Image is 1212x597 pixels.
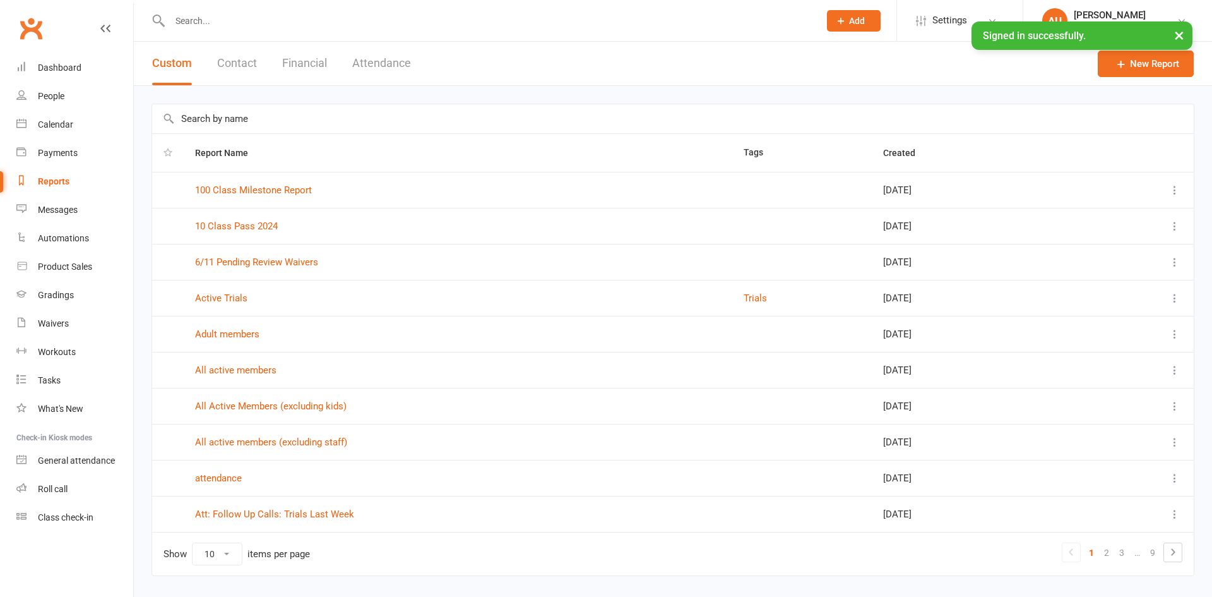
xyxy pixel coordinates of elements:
[872,424,1079,460] td: [DATE]
[872,352,1079,388] td: [DATE]
[16,111,133,139] a: Calendar
[195,509,354,520] a: Att: Follow Up Calls: Trials Last Week
[872,316,1079,352] td: [DATE]
[38,63,81,73] div: Dashboard
[38,205,78,215] div: Messages
[883,148,929,158] span: Created
[38,176,69,186] div: Reports
[195,184,312,196] a: 100 Class Milestone Report
[1084,544,1099,562] a: 1
[195,365,276,376] a: All active members
[1074,21,1146,32] div: Strike Studio
[872,208,1079,244] td: [DATE]
[883,145,929,160] button: Created
[827,10,881,32] button: Add
[16,395,133,423] a: What's New
[352,42,411,85] button: Attendance
[38,404,83,414] div: What's New
[1098,51,1194,77] a: New Report
[38,347,76,357] div: Workouts
[16,366,133,395] a: Tasks
[195,148,262,158] span: Report Name
[217,42,257,85] button: Contact
[15,13,47,44] a: Clubworx
[152,42,192,85] button: Custom
[195,329,259,340] a: Adult members
[195,401,347,412] a: All Active Members (excluding kids)
[983,30,1086,42] span: Signed in successfully.
[195,220,278,232] a: 10 Class Pass 2024
[38,233,89,243] div: Automations
[282,42,327,85] button: Financial
[872,460,1079,496] td: [DATE]
[16,447,133,475] a: General attendance kiosk mode
[849,16,865,26] span: Add
[38,484,68,494] div: Roll call
[195,437,347,448] a: All active members (excluding staff)
[1145,544,1160,562] a: 9
[16,253,133,281] a: Product Sales
[872,496,1079,532] td: [DATE]
[872,172,1079,208] td: [DATE]
[152,104,1194,133] input: Search by name
[16,224,133,253] a: Automations
[744,291,767,306] button: Trials
[1042,8,1067,33] div: AU
[932,6,967,35] span: Settings
[16,504,133,532] a: Class kiosk mode
[38,119,73,130] div: Calendar
[38,91,64,101] div: People
[38,318,69,329] div: Waivers
[38,455,115,466] div: General attendance
[195,292,247,304] a: Active Trials
[16,196,133,224] a: Messages
[1129,544,1145,562] a: …
[38,290,74,300] div: Gradings
[38,375,61,385] div: Tasks
[195,256,318,268] a: 6/11 Pending Review Waivers
[872,280,1079,316] td: [DATE]
[16,310,133,338] a: Waivers
[38,262,92,272] div: Product Sales
[38,512,93,522] div: Class check-in
[16,139,133,167] a: Payments
[16,82,133,111] a: People
[1168,21,1191,49] button: ×
[16,54,133,82] a: Dashboard
[872,244,1079,280] td: [DATE]
[16,475,133,504] a: Roll call
[16,281,133,310] a: Gradings
[16,167,133,196] a: Reports
[195,473,242,484] a: attendance
[247,549,310,560] div: items per page
[38,148,78,158] div: Payments
[732,134,871,172] th: Tags
[1114,544,1129,562] a: 3
[163,543,310,565] div: Show
[166,12,811,30] input: Search...
[872,388,1079,424] td: [DATE]
[195,145,262,160] button: Report Name
[1099,544,1114,562] a: 2
[16,338,133,366] a: Workouts
[1074,9,1146,21] div: [PERSON_NAME]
